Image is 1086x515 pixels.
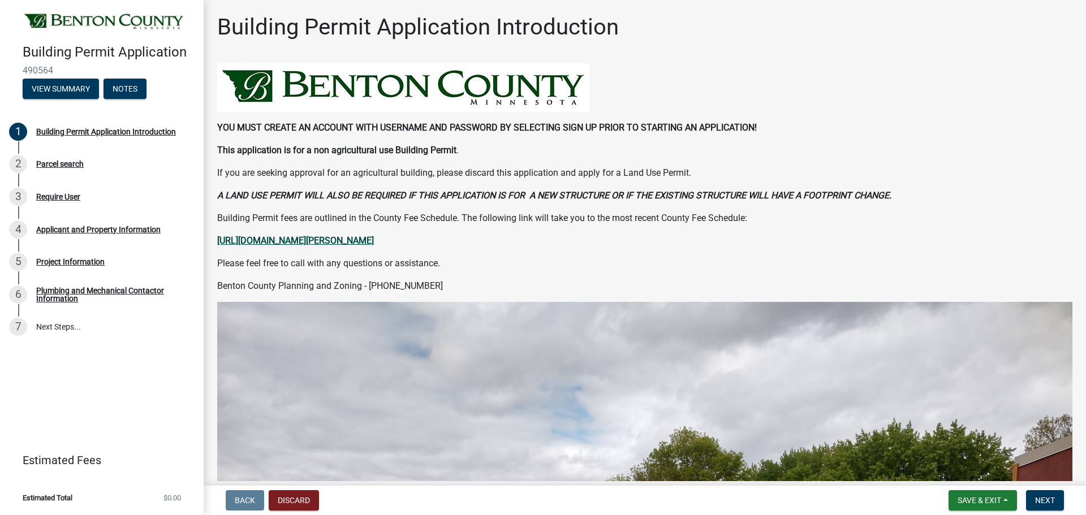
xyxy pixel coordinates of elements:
img: Benton County, Minnesota [23,12,186,32]
span: Save & Exit [958,496,1001,505]
div: 4 [9,220,27,239]
span: Next [1035,496,1055,505]
p: Please feel free to call with any questions or assistance. [217,257,1072,270]
div: 5 [9,253,27,271]
p: . [217,144,1072,157]
div: Applicant and Property Information [36,226,161,233]
button: Next [1026,490,1064,510]
h1: Building Permit Application Introduction [217,14,619,41]
p: Building Permit fees are outlined in the County Fee Schedule. The following link will take you to... [217,211,1072,225]
span: 490564 [23,65,181,76]
div: 6 [9,285,27,304]
h4: Building Permit Application [23,44,195,60]
button: Back [226,490,264,510]
span: $0.00 [163,494,181,501]
button: Notes [104,79,146,99]
button: View Summary [23,79,99,99]
wm-modal-confirm: Summary [23,85,99,94]
strong: This application is for a non agricultural use Building Permit [217,145,456,155]
img: BENTON_HEADER_184150ff-1924-48f9-adeb-d4c31246c7fa.jpeg [217,63,589,112]
div: Building Permit Application Introduction [36,128,176,136]
div: Require User [36,193,80,201]
span: Back [235,496,255,505]
div: Project Information [36,258,105,266]
div: Parcel search [36,160,84,168]
strong: YOU MUST CREATE AN ACCOUNT WITH USERNAME AND PASSWORD BY SELECTING SIGN UP PRIOR TO STARTING AN A... [217,122,757,133]
p: Benton County Planning and Zoning - [PHONE_NUMBER] [217,279,1072,293]
wm-modal-confirm: Notes [104,85,146,94]
button: Save & Exit [949,490,1017,510]
div: Plumbing and Mechanical Contactor Information [36,287,186,302]
button: Discard [269,490,319,510]
div: 1 [9,123,27,141]
p: If you are seeking approval for an agricultural building, please discard this application and app... [217,166,1072,180]
div: 3 [9,188,27,206]
a: [URL][DOMAIN_NAME][PERSON_NAME] [217,235,374,246]
div: 2 [9,155,27,173]
div: 7 [9,318,27,336]
a: Estimated Fees [9,449,186,471]
strong: A LAND USE PERMIT WILL ALSO BE REQUIRED IF THIS APPLICATION IS FOR A NEW STRUCTURE OR IF THE EXIS... [217,190,891,201]
span: Estimated Total [23,494,72,501]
